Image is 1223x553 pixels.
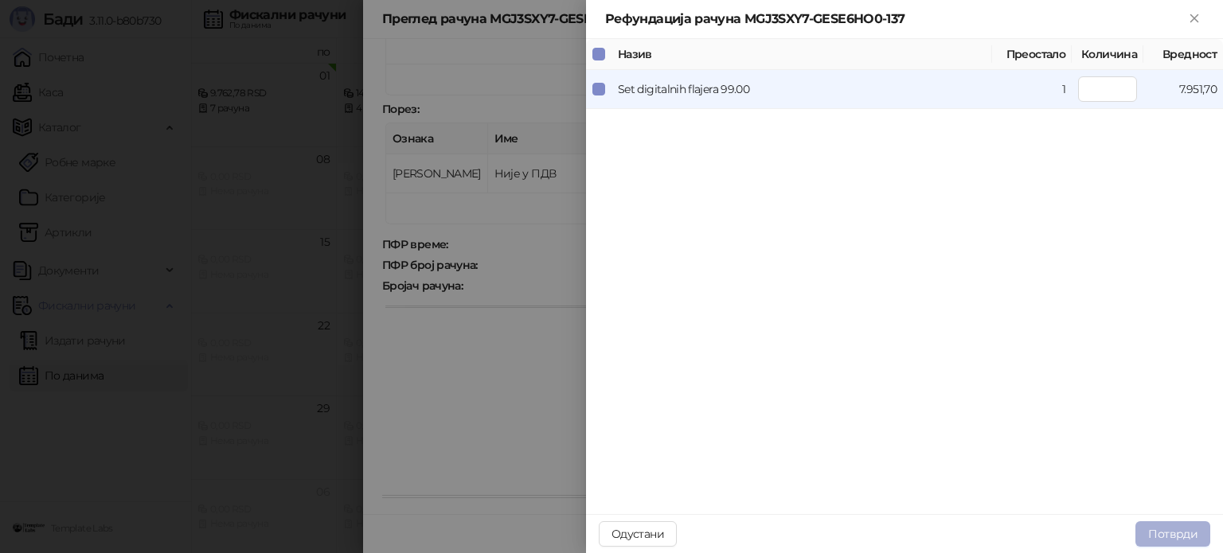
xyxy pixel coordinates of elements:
[599,521,677,547] button: Одустани
[1135,521,1210,547] button: Потврди
[1143,70,1223,109] td: 7.951,70
[611,39,992,70] th: Назив
[1185,10,1204,29] button: Close
[992,70,1072,109] td: 1
[992,39,1072,70] th: Преостало
[1072,39,1143,70] th: Количина
[611,70,992,109] td: Set digitalnih flajera 99.00
[605,10,1185,29] div: Рефундација рачуна MGJ3SXY7-GESE6HO0-137
[1143,39,1223,70] th: Вредност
